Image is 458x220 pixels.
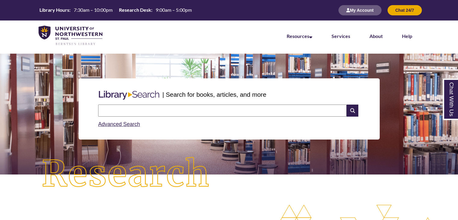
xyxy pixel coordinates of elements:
[117,7,153,13] th: Research Desk:
[388,8,422,13] a: Chat 24/7
[332,33,350,39] a: Services
[156,7,192,13] span: 9:00am – 5:00pm
[23,138,229,210] img: Research
[98,121,140,127] a: Advanced Search
[37,7,71,13] th: Library Hours:
[39,26,102,46] img: UNWSP Library Logo
[388,5,422,15] button: Chat 24/7
[338,8,382,13] a: My Account
[347,105,358,117] i: Search
[37,7,194,14] a: Hours Today
[162,90,266,99] p: | Search for books, articles, and more
[402,33,412,39] a: Help
[338,5,382,15] button: My Account
[287,33,312,39] a: Resources
[96,88,162,102] img: Libary Search
[369,33,383,39] a: About
[74,7,113,13] span: 7:30am – 10:00pm
[37,7,194,13] table: Hours Today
